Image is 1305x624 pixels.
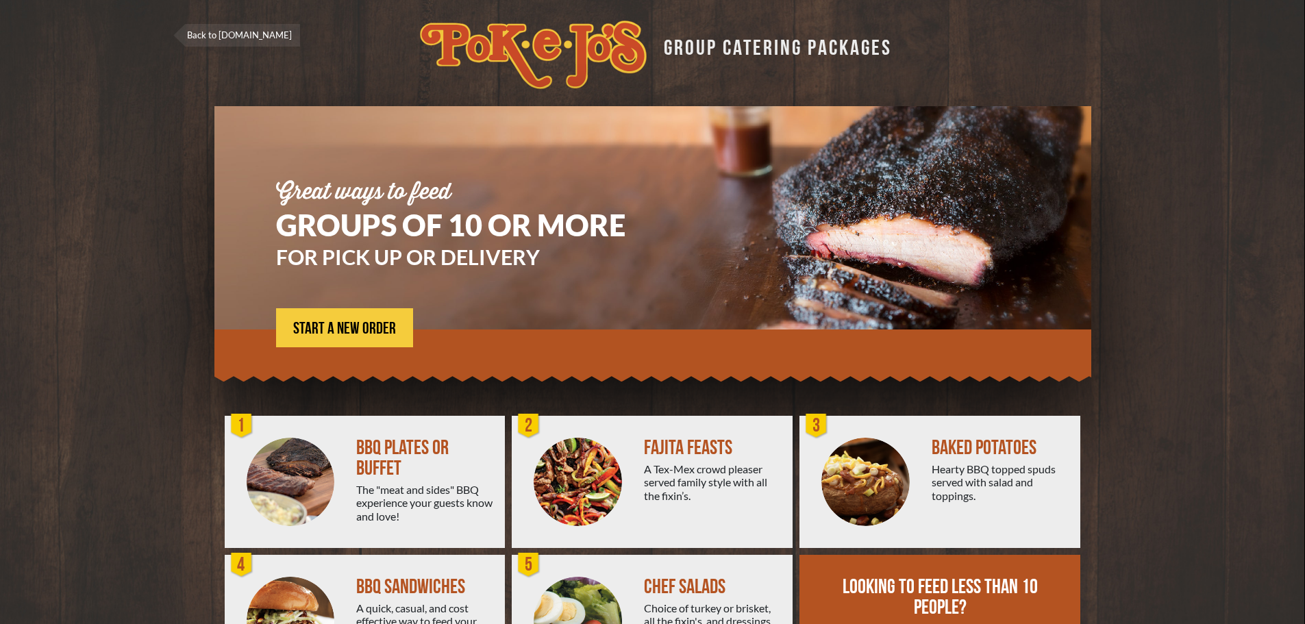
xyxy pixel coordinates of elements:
[644,438,782,458] div: FAJITA FEASTS
[644,462,782,502] div: A Tex-Mex crowd pleaser served family style with all the fixin’s.
[276,247,667,267] h3: FOR PICK UP OR DELIVERY
[534,438,622,526] img: PEJ-Fajitas.png
[293,321,396,337] span: START A NEW ORDER
[515,412,543,440] div: 2
[356,438,494,479] div: BBQ PLATES OR BUFFET
[276,210,667,240] h1: GROUPS OF 10 OR MORE
[821,438,910,526] img: PEJ-Baked-Potato.png
[356,577,494,597] div: BBQ SANDWICHES
[803,412,830,440] div: 3
[932,462,1069,502] div: Hearty BBQ topped spuds served with salad and toppings.
[276,182,667,203] div: Great ways to feed
[932,438,1069,458] div: BAKED POTATOES
[841,577,1041,618] div: LOOKING TO FEED LESS THAN 10 PEOPLE?
[515,551,543,579] div: 5
[228,412,256,440] div: 1
[173,24,300,47] a: Back to [DOMAIN_NAME]
[276,308,413,347] a: START A NEW ORDER
[228,551,256,579] div: 4
[644,577,782,597] div: CHEF SALADS
[247,438,335,526] img: PEJ-BBQ-Buffet.png
[654,32,892,58] div: GROUP CATERING PACKAGES
[420,21,647,89] img: logo.svg
[356,483,494,523] div: The "meat and sides" BBQ experience your guests know and love!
